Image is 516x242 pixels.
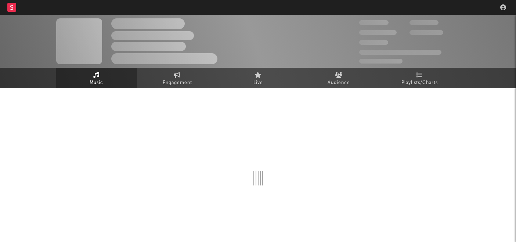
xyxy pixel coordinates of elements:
[409,20,439,25] span: 100,000
[359,20,389,25] span: 300,000
[299,68,379,88] a: Audience
[253,79,263,87] span: Live
[359,40,388,45] span: 100,000
[379,68,460,88] a: Playlists/Charts
[137,68,218,88] a: Engagement
[401,79,438,87] span: Playlists/Charts
[328,79,350,87] span: Audience
[359,30,397,35] span: 50,000,000
[56,68,137,88] a: Music
[409,30,443,35] span: 1,000,000
[359,59,403,64] span: Jump Score: 85.0
[163,79,192,87] span: Engagement
[359,50,441,55] span: 50,000,000 Monthly Listeners
[218,68,299,88] a: Live
[90,79,103,87] span: Music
